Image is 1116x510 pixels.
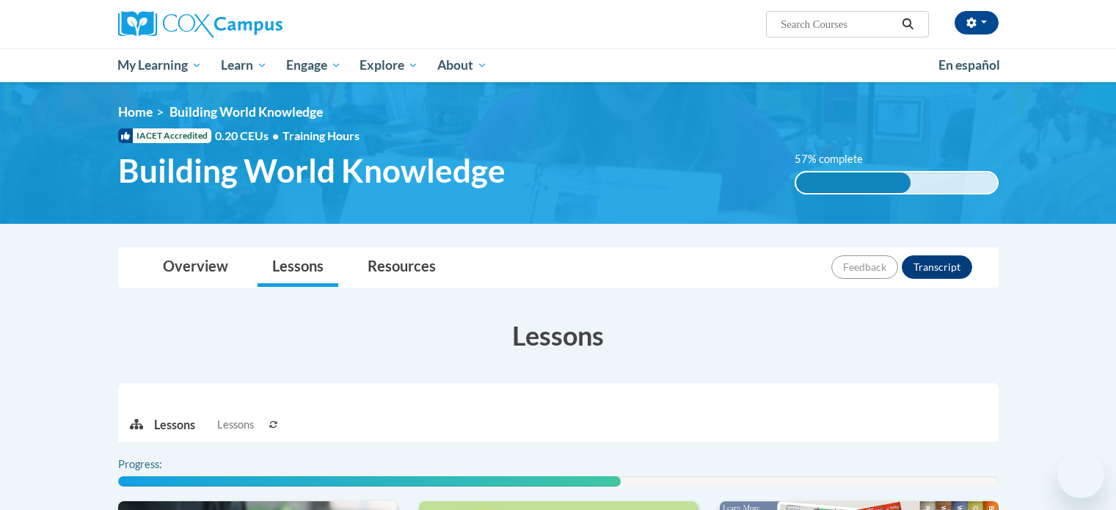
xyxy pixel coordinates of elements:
button: Transcript [902,255,972,279]
iframe: Button to launch messaging window [1057,451,1104,498]
span: Learn [221,57,267,74]
span: 0.20 CEUs [215,128,282,144]
span: Building World Knowledge [118,151,506,190]
button: Feedback [831,255,898,279]
a: Resources [353,248,451,287]
div: Main menu [96,48,1021,82]
a: Overview [148,248,243,287]
a: About [428,48,497,82]
span: Lessons [217,417,254,433]
div: 57% complete [796,172,911,193]
span: Engage [286,57,341,74]
a: Explore [350,48,428,82]
span: Building World Knowledge [169,104,323,120]
p: Lessons [154,417,195,433]
a: My Learning [109,48,212,82]
label: Progress: [118,456,203,473]
a: Home [118,104,153,120]
button: Search [897,15,919,33]
a: Engage [277,48,351,82]
img: Cox Campus [118,11,282,37]
input: Search Courses [779,15,897,33]
a: Learn [211,48,277,82]
span: IACET Accredited [118,128,211,143]
span: En español [938,57,1000,73]
span: • [272,128,279,142]
button: Account Settings [955,11,999,34]
a: Cox Campus [118,11,397,37]
span: About [437,57,487,74]
span: Training Hours [282,128,360,142]
h3: Lessons [118,317,999,354]
a: En español [929,50,1010,81]
a: Lessons [258,248,338,287]
span: My Learning [117,57,202,74]
span: Explore [360,57,418,74]
label: 57% complete [795,151,879,167]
